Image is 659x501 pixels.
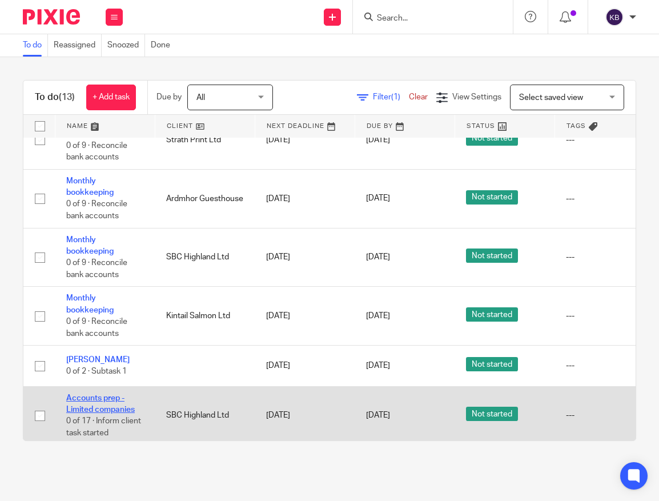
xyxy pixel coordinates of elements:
[196,94,205,102] span: All
[373,93,409,101] span: Filter
[566,134,643,146] div: ---
[155,111,255,170] td: Strath Print Ltd
[23,9,80,25] img: Pixie
[566,251,643,263] div: ---
[155,386,255,444] td: SBC Highland Ltd
[376,14,479,24] input: Search
[366,362,390,370] span: [DATE]
[366,195,390,203] span: [DATE]
[35,91,75,103] h1: To do
[66,417,141,437] span: 0 of 17 · Inform client task started
[566,360,643,371] div: ---
[66,236,114,255] a: Monthly bookkeeping
[155,169,255,228] td: Ardmhor Guesthouse
[23,34,48,57] a: To do
[519,94,583,102] span: Select saved view
[54,34,102,57] a: Reassigned
[466,357,518,371] span: Not started
[66,201,127,221] span: 0 of 9 · Reconcile bank accounts
[66,294,114,314] a: Monthly bookkeeping
[466,131,518,146] span: Not started
[366,253,390,261] span: [DATE]
[66,259,127,279] span: 0 of 9 · Reconcile bank accounts
[107,34,145,57] a: Snoozed
[151,34,176,57] a: Done
[366,136,390,144] span: [DATE]
[605,8,624,26] img: svg%3E
[366,312,390,320] span: [DATE]
[66,394,135,414] a: Accounts prep - Limited companies
[391,93,400,101] span: (1)
[366,411,390,419] span: [DATE]
[156,91,182,103] p: Due by
[566,410,643,421] div: ---
[155,287,255,346] td: Kintail Salmon Ltd
[155,228,255,287] td: SBC Highland Ltd
[86,85,136,110] a: + Add task
[66,367,127,375] span: 0 of 2 · Subtask 1
[66,318,127,338] span: 0 of 9 · Reconcile bank accounts
[255,228,355,287] td: [DATE]
[59,93,75,102] span: (13)
[466,307,518,322] span: Not started
[466,190,518,205] span: Not started
[566,310,643,322] div: ---
[466,407,518,421] span: Not started
[409,93,428,101] a: Clear
[255,287,355,346] td: [DATE]
[566,193,643,205] div: ---
[66,177,114,197] a: Monthly bookkeeping
[66,356,130,364] a: [PERSON_NAME]
[566,123,586,129] span: Tags
[255,346,355,386] td: [DATE]
[452,93,501,101] span: View Settings
[255,169,355,228] td: [DATE]
[466,249,518,263] span: Not started
[255,386,355,444] td: [DATE]
[66,142,127,162] span: 0 of 9 · Reconcile bank accounts
[255,111,355,170] td: [DATE]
